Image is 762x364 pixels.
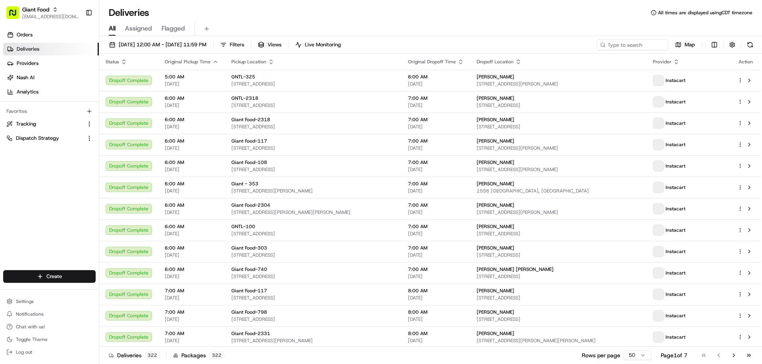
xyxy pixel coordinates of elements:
[231,145,395,151] span: [STREET_ADDRESS]
[230,41,244,48] span: Filters
[231,330,270,337] span: Giant Food-2331
[16,298,34,305] span: Settings
[666,334,685,340] span: Instacart
[477,166,641,173] span: [STREET_ADDRESS][PERSON_NAME]
[231,81,395,87] span: [STREET_ADDRESS]
[16,135,59,142] span: Dispatch Strategy
[231,252,395,258] span: [STREET_ADDRESS]
[661,351,687,359] div: Page 1 of 7
[165,59,211,65] span: Original Pickup Time
[3,132,96,145] button: Dispatch Strategy
[408,288,464,294] span: 8:00 AM
[408,273,464,280] span: [DATE]
[16,324,45,330] span: Chat with us!
[3,321,96,332] button: Chat with us!
[3,270,96,283] button: Create
[165,138,219,144] span: 6:00 AM
[477,288,514,294] span: [PERSON_NAME]
[666,184,685,191] span: Instacart
[408,102,464,109] span: [DATE]
[658,10,752,16] span: All times are displayed using CDT timezone
[16,120,36,128] span: Tracking
[165,145,219,151] span: [DATE]
[22,6,49,13] button: Giant Food
[165,95,219,101] span: 6:00 AM
[231,231,395,237] span: [STREET_ADDRESS]
[231,188,395,194] span: [STREET_ADDRESS][PERSON_NAME]
[173,351,224,359] div: Packages
[3,3,82,22] button: Giant Food[EMAIL_ADDRESS][DOMAIN_NAME]
[109,6,149,19] h1: Deliveries
[477,330,514,337] span: [PERSON_NAME]
[165,166,219,173] span: [DATE]
[165,330,219,337] span: 7:00 AM
[408,231,464,237] span: [DATE]
[477,181,514,187] span: [PERSON_NAME]
[477,138,514,144] span: [PERSON_NAME]
[477,231,641,237] span: [STREET_ADDRESS]
[17,88,38,95] span: Analytics
[231,116,270,123] span: Giant Food-2318
[408,166,464,173] span: [DATE]
[22,13,79,20] button: [EMAIL_ADDRESS][DOMAIN_NAME]
[408,159,464,166] span: 7:00 AM
[477,202,514,208] span: [PERSON_NAME]
[408,181,464,187] span: 7:00 AM
[408,223,464,230] span: 7:00 AM
[165,245,219,251] span: 6:00 AM
[666,270,685,276] span: Instacart
[477,95,514,101] span: [PERSON_NAME]
[17,60,38,67] span: Providers
[3,347,96,358] button: Log out
[666,163,685,169] span: Instacart
[408,95,464,101] span: 7:00 AM
[119,41,206,48] span: [DATE] 12:00 AM - [DATE] 11:59 PM
[165,309,219,315] span: 7:00 AM
[231,159,267,166] span: Giant Food-108
[477,102,641,109] span: [STREET_ADDRESS]
[408,330,464,337] span: 8:00 AM
[46,273,62,280] span: Create
[217,39,248,50] button: Filters
[165,266,219,273] span: 6:00 AM
[231,266,267,273] span: Giant Food-740
[666,206,685,212] span: Instacart
[408,245,464,251] span: 7:00 AM
[106,39,210,50] button: [DATE] 12:00 AM - [DATE] 11:59 PM
[165,337,219,344] span: [DATE]
[408,295,464,301] span: [DATE]
[408,145,464,151] span: [DATE]
[408,266,464,273] span: 7:00 AM
[231,202,270,208] span: Giant Food-2304
[666,141,685,148] span: Instacart
[165,273,219,280] span: [DATE]
[165,231,219,237] span: [DATE]
[231,74,255,80] span: GNTL-325
[231,337,395,344] span: [STREET_ADDRESS][PERSON_NAME]
[254,39,285,50] button: Views
[165,116,219,123] span: 6:00 AM
[165,81,219,87] span: [DATE]
[737,59,754,65] div: Action
[267,41,281,48] span: Views
[408,124,464,130] span: [DATE]
[477,252,641,258] span: [STREET_ADDRESS]
[165,188,219,194] span: [DATE]
[408,209,464,215] span: [DATE]
[231,95,258,101] span: GNTL-2318
[477,273,641,280] span: [STREET_ADDRESS]
[477,309,514,315] span: [PERSON_NAME]
[165,288,219,294] span: 7:00 AM
[666,120,685,126] span: Instacart
[165,223,219,230] span: 6:00 AM
[477,337,641,344] span: [STREET_ADDRESS][PERSON_NAME][PERSON_NAME]
[477,209,641,215] span: [STREET_ADDRESS][PERSON_NAME]
[408,59,456,65] span: Original Dropoff Time
[653,59,672,65] span: Provider
[231,309,267,315] span: Giant Food-798
[408,202,464,208] span: 7:00 AM
[408,116,464,123] span: 7:00 AM
[165,252,219,258] span: [DATE]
